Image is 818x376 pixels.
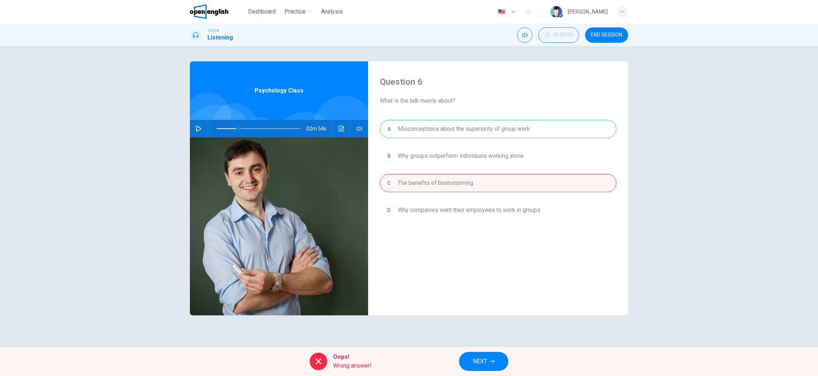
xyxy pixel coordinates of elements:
span: Practice [284,7,306,16]
button: Click to see the audio transcription [336,120,347,137]
span: Analysis [321,7,343,16]
img: Profile picture [550,6,562,18]
img: en [497,9,506,15]
h1: Listening [207,33,233,42]
span: NEXT [473,356,487,366]
span: 00:06:03 [553,32,573,38]
span: Oops! [333,353,371,361]
span: Psychology Class [255,86,303,95]
button: NEXT [459,352,508,371]
span: What is the talk mainly about? [380,96,616,105]
div: Mute [517,27,532,43]
span: 02m 54s [306,120,332,137]
img: Psychology Class [190,137,368,315]
span: Wrong answer! [333,361,371,370]
button: 00:06:03 [538,27,579,43]
span: TOEFL® [207,28,219,33]
div: Hide [538,27,579,43]
img: OpenEnglish logo [190,4,228,19]
h4: Question 6 [380,76,616,88]
button: Practice [282,5,315,18]
div: [PERSON_NAME] [568,7,608,16]
button: Dashboard [245,5,279,18]
span: Dashboard [248,7,276,16]
a: OpenEnglish logo [190,4,245,19]
button: Analysis [318,5,346,18]
span: END SESSION [591,32,622,38]
button: END SESSION [585,27,628,43]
